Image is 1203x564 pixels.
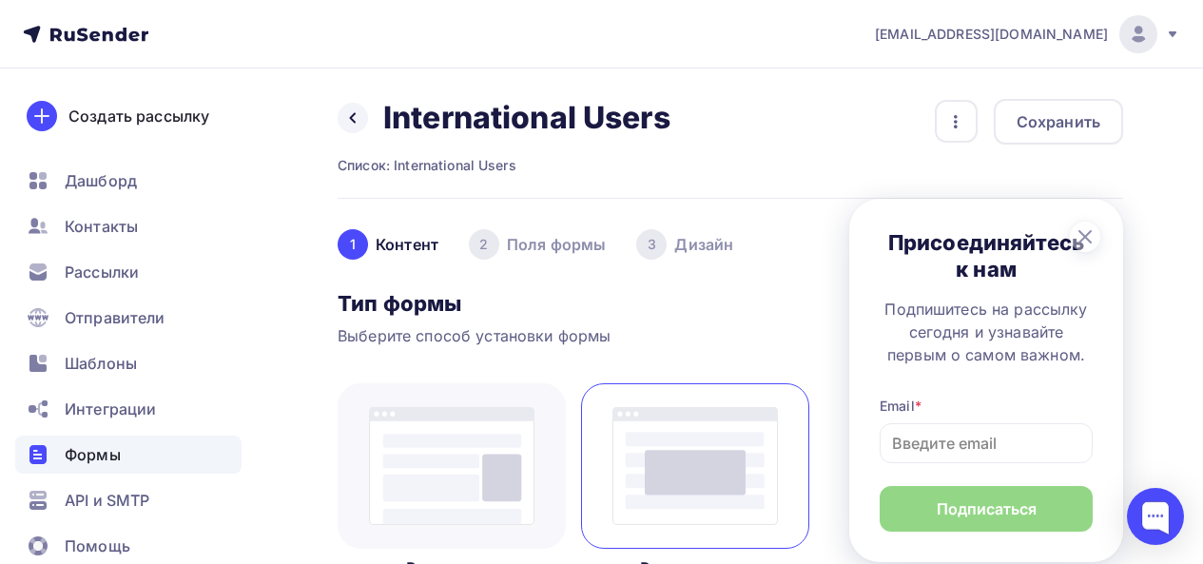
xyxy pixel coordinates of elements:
[65,261,139,283] span: Рассылки
[15,299,242,337] a: Отправители
[338,290,809,317] h3: Тип формы
[880,486,1093,532] button: Подписаться
[338,229,368,260] div: 1
[880,298,1093,366] div: Подпишитесь на рассылку сегодня и узнавайте первым о самом важном.
[875,25,1108,44] span: [EMAIL_ADDRESS][DOMAIN_NAME]
[469,229,499,260] div: 2
[15,436,242,474] a: Формы
[65,169,137,192] span: Дашборд
[68,105,209,127] div: Создать рассылку
[65,443,121,466] span: Формы
[338,324,809,347] p: Выберите способ установки формы
[880,423,1093,463] input: Введите email
[383,99,670,137] h2: International Users
[875,15,1180,53] a: [EMAIL_ADDRESS][DOMAIN_NAME]
[880,397,1093,416] div: Email
[15,344,242,382] a: Шаблоны
[338,229,438,260] div: Контент
[338,156,670,175] div: Список: International Users
[636,229,667,260] div: 3
[15,207,242,245] a: Контакты
[65,352,137,375] span: Шаблоны
[65,398,156,420] span: Интеграции
[880,229,1093,282] h3: Присоединяйтесь к нам
[15,162,242,200] a: Дашборд
[65,489,149,512] span: API и SMTP
[65,215,138,238] span: Контакты
[636,229,733,260] div: Дизайн
[469,229,606,260] div: Поля формы
[65,535,130,557] span: Помощь
[65,306,165,329] span: Отправители
[15,253,242,291] a: Рассылки
[1017,110,1100,133] div: Сохранить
